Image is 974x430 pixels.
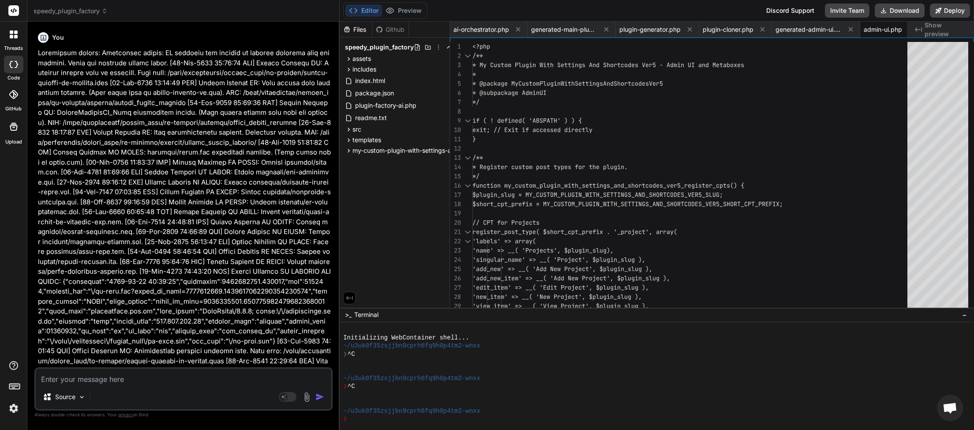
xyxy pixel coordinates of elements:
div: Click to collapse the range. [462,153,473,162]
span: Initializing WebContainer shell... [343,334,469,342]
label: threads [4,45,23,52]
span: function my_custom_plugin_with_settings_and_shortc [472,181,649,189]
span: includes [352,65,376,74]
span: readme.txt [354,113,388,123]
span: 'new_item' => __( 'New Project', $plug [472,293,607,301]
span: plugin-factory-ai.php [354,100,417,111]
p: Always double-check its answers. Your in Bind [34,411,333,419]
div: 13 [450,153,461,162]
div: 29 [450,302,461,311]
button: Deploy [930,4,970,18]
div: 25 [450,264,461,274]
span: } [472,135,476,143]
span: ❯ [343,382,348,390]
button: Editor [345,4,382,17]
div: 27 [450,283,461,292]
span: 'labels' => array( [472,237,536,245]
span: speedy_plugin_factory [34,7,108,15]
span: assets [352,54,371,63]
div: 12 [450,144,461,153]
div: Click to collapse the range. [462,237,473,246]
div: Open chat [937,395,963,421]
span: plugin-cloner.php [703,25,753,34]
span: $plugin_slug = MY_CUSTOM_PLUGIN_WITH_SETTINGS_ [472,191,635,199]
span: ^C [348,350,355,358]
span: ugin_slug ), [607,283,649,291]
span: * Register custom post types for the plugin. [472,163,628,171]
span: − [962,310,967,319]
span: gin_slug ), [607,256,645,264]
div: 11 [450,135,461,144]
label: Upload [5,138,22,146]
img: icon [315,392,324,401]
div: 5 [450,79,461,88]
span: // CPT for Projects [472,219,539,226]
span: 'add_new' => __( 'Add New Project', $p [472,265,607,273]
span: generated-main-plugin.php.tmpl [531,25,597,34]
span: INGS_AND_SHORTCODES_VER5_SHORT_CPT_PREFIX; [635,200,783,208]
span: generated-admin-ui.php.tmpl [775,25,842,34]
div: 3 [450,60,461,70]
span: privacy [118,412,134,417]
div: Discord Support [761,4,820,18]
button: Invite Team [825,4,869,18]
span: sVer5 [645,79,663,87]
span: ', $plugin_slug ), [607,274,670,282]
span: * @subpackage AdminUI [472,89,547,97]
span: my-custom-plugin-with-settings-and-shortcodes-ver5 [352,146,509,155]
span: ~/u3uk0f35zsjjbn9cprh6fq9h0p4tm2-wnxx [343,342,480,350]
h6: You [52,33,64,42]
span: ect', array( [635,228,677,236]
span: odes_ver5_register_cpts() { [649,181,744,189]
div: 14 [450,162,461,172]
span: 'add_new_item' => __( 'Add New Project [472,274,607,282]
div: 10 [450,125,461,135]
span: admin-ui.php [864,25,902,34]
img: Pick Models [78,393,86,401]
div: Click to collapse the range. [462,51,473,60]
span: 'name' => __( 'Projects', $plugin_slug [472,246,607,254]
span: ~/u3uk0f35zsjjbn9cprh6fq9h0p4tm2-wnxx [343,374,480,382]
span: in_slug ), [607,293,642,301]
span: AND_SHORTCODES_VER5_SLUG; [635,191,723,199]
span: if ( ! defined( 'ABSPATH' ) ) { [472,117,582,124]
div: 8 [450,107,461,116]
p: Source [55,392,75,401]
div: Click to collapse the range. [462,181,473,190]
span: src [352,125,361,134]
div: 21 [450,227,461,237]
span: Terminal [354,310,378,319]
span: * My Custom Plugin With Settings And Shortcodes V [472,61,645,69]
div: 15 [450,172,461,181]
span: register_post_type( $short_cpt_prefix . '_proj [472,228,635,236]
span: index.html [354,75,386,86]
div: 26 [450,274,461,283]
div: Github [372,25,408,34]
img: attachment [302,392,312,402]
div: Click to collapse the range. [462,116,473,125]
label: GitHub [5,105,22,113]
span: 'edit_item' => __( 'Edit Project', $pl [472,283,607,291]
span: speedy_plugin_factory [345,43,414,52]
span: $short_cpt_prefix = MY_CUSTOM_PLUGIN_WITH_SETT [472,200,635,208]
img: settings [6,401,21,416]
div: 6 [450,88,461,98]
button: Download [875,4,925,18]
span: >_ [345,310,352,319]
div: 20 [450,218,461,227]
span: ugin_slug ), [607,302,649,310]
div: 19 [450,209,461,218]
span: <?php [472,42,490,50]
div: 1 [450,42,461,51]
span: ai-orchestrator.php [453,25,509,34]
span: ), [607,246,614,254]
span: ❯ [343,415,348,423]
div: 17 [450,190,461,200]
div: 9 [450,116,461,125]
span: lugin_slug ), [607,265,652,273]
span: er5 - Admin UI and Metaboxes [645,61,744,69]
span: plugin-generator.php [619,25,681,34]
button: Preview [382,4,425,17]
div: 18 [450,200,461,209]
span: ❯ [343,350,348,358]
